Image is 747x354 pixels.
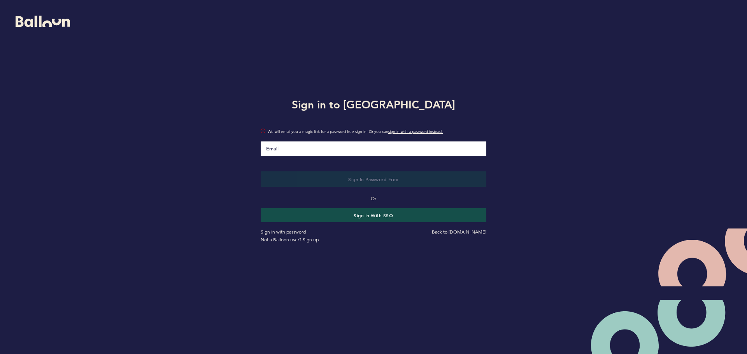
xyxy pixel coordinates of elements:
a: Sign in with password [261,229,306,235]
button: Sign in Password-Free [261,171,486,187]
span: Sign in Password-Free [348,176,399,182]
a: Not a Balloon user? Sign up [261,237,319,242]
p: Or [261,195,486,202]
span: We will email you a magic link for a password-free sign in. Or you can [268,128,486,136]
h1: Sign in to [GEOGRAPHIC_DATA] [255,97,492,112]
button: Sign in with SSO [261,208,486,222]
a: Back to [DOMAIN_NAME] [432,229,486,235]
a: sign in with a password instead. [388,129,443,134]
input: Email [261,141,486,156]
